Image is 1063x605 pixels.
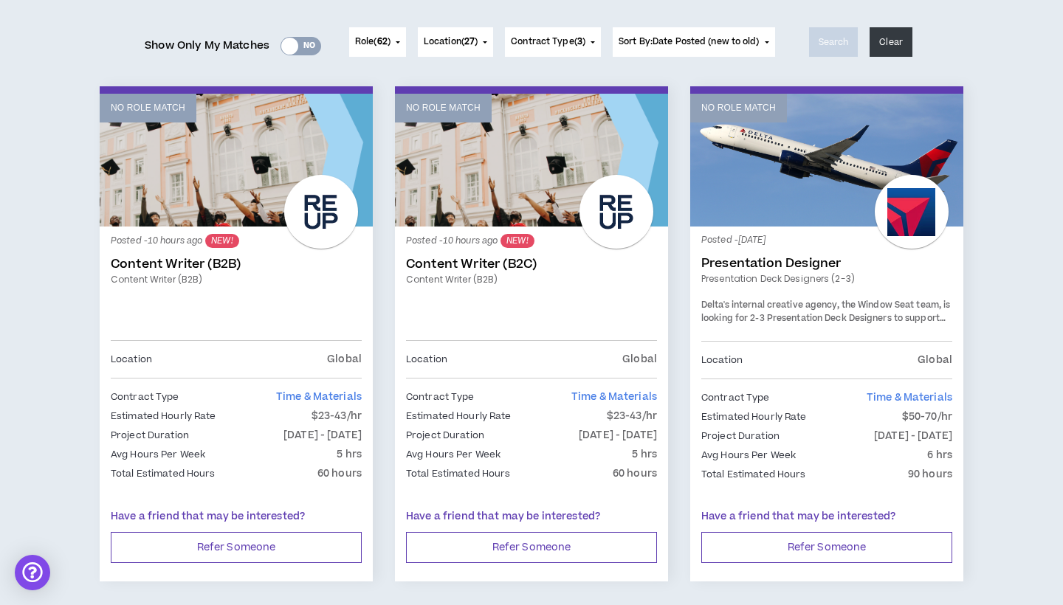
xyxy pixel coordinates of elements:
p: 6 hrs [927,447,952,463]
p: $50-70/hr [902,409,952,425]
p: Project Duration [111,427,189,443]
div: Open Intercom Messenger [15,555,50,590]
p: 90 hours [908,466,952,483]
a: Content Writer (B2C) [406,257,657,272]
p: Contract Type [111,389,179,405]
p: No Role Match [406,101,481,115]
p: Avg Hours Per Week [111,446,205,463]
span: Time & Materials [276,390,362,404]
p: Location [111,351,152,367]
p: Avg Hours Per Week [406,446,500,463]
button: Refer Someone [701,532,952,563]
button: Location(27) [418,27,493,57]
sup: NEW! [500,234,534,248]
a: No Role Match [395,94,668,227]
button: Refer Someone [111,532,362,563]
p: Have a friend that may be interested? [701,509,952,525]
p: [DATE] - [DATE] [874,428,952,444]
button: Refer Someone [406,532,657,563]
p: Location [701,352,743,368]
span: Role ( ) [355,35,391,49]
p: Global [918,352,952,368]
p: Estimated Hourly Rate [701,409,807,425]
p: Location [406,351,447,367]
p: 5 hrs [632,446,657,463]
p: 5 hrs [337,446,362,463]
p: Have a friend that may be interested? [111,509,362,525]
a: No Role Match [690,94,963,227]
a: Presentation Designer [701,256,952,271]
p: Estimated Hourly Rate [111,408,216,424]
p: No Role Match [111,101,185,115]
p: Global [327,351,362,367]
span: 62 [377,35,388,48]
span: Location ( ) [424,35,478,49]
p: [DATE] - [DATE] [579,427,657,443]
a: No Role Match [100,94,373,227]
p: Posted - [DATE] [701,234,952,247]
p: $23-43/hr [607,408,657,424]
span: Delta's internal creative agency, the Window Seat team, is looking for 2-3 Presentation Deck Desi... [701,299,950,350]
a: Content Writer (B2B) [111,257,362,272]
span: Sort By: Date Posted (new to old) [619,35,760,48]
button: Role(62) [349,27,406,57]
p: 60 hours [317,466,362,482]
button: Contract Type(3) [505,27,601,57]
p: Total Estimated Hours [701,466,806,483]
span: 3 [577,35,582,48]
p: 60 hours [613,466,657,482]
p: Posted - 10 hours ago [111,234,362,248]
button: Search [809,27,859,57]
button: Clear [870,27,912,57]
span: Show Only My Matches [145,35,269,57]
p: $23-43/hr [312,408,362,424]
p: Contract Type [406,389,475,405]
p: Have a friend that may be interested? [406,509,657,525]
a: Presentation Deck Designers (2-3) [701,272,952,286]
p: Posted - 10 hours ago [406,234,657,248]
a: Content Writer (B2B) [111,273,362,286]
p: Avg Hours Per Week [701,447,796,463]
p: Total Estimated Hours [111,466,216,482]
p: No Role Match [701,101,776,115]
p: Project Duration [701,428,780,444]
button: Sort By:Date Posted (new to old) [613,27,775,57]
p: Project Duration [406,427,484,443]
span: 27 [464,35,475,48]
p: [DATE] - [DATE] [283,427,362,443]
p: Total Estimated Hours [406,466,511,482]
p: Global [622,351,657,367]
p: Estimated Hourly Rate [406,408,512,424]
span: Contract Type ( ) [511,35,585,49]
p: Contract Type [701,390,770,406]
span: Time & Materials [571,390,657,404]
a: Content Writer (B2B) [406,273,657,286]
span: Time & Materials [867,390,952,405]
sup: NEW! [205,234,238,248]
